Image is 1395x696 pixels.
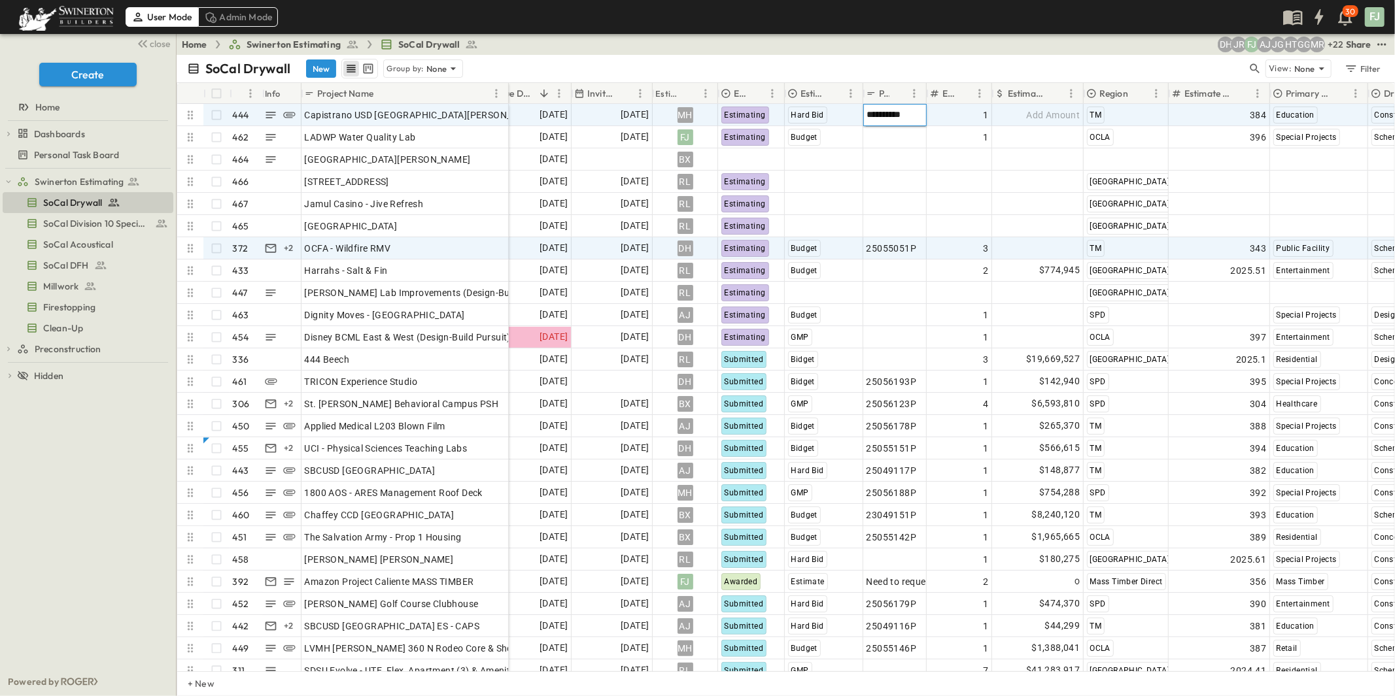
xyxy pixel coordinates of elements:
[1250,242,1266,255] span: 343
[678,307,693,323] div: AJ
[678,240,693,256] div: DH
[1250,464,1266,477] span: 382
[1090,110,1102,120] span: TM
[621,240,649,256] span: [DATE]
[43,217,150,230] span: SoCal Division 10 Specialties
[3,146,171,164] a: Personal Task Board
[734,87,748,100] p: Estimate Status
[725,333,766,342] span: Estimating
[305,131,416,144] span: LADWP Water Quality Lab
[1090,377,1106,386] span: SPD
[1231,37,1247,52] div: Joshua Russell (joshua.russell@swinerton.com)
[3,234,173,255] div: SoCal Acousticaltest
[791,133,818,142] span: Budget
[678,196,693,212] div: RL
[16,3,116,31] img: 6c363589ada0b36f064d841b69d3a419a338230e66bb0a533688fa5cc3e9e735.png
[791,266,818,275] span: Budget
[983,464,988,477] span: 1
[1277,355,1318,364] span: Residential
[983,264,988,277] span: 2
[1277,266,1330,275] span: Entertainment
[1090,399,1106,408] span: SPD
[1277,133,1337,142] span: Special Projects
[791,110,824,120] span: Hard Bid
[3,193,171,212] a: SoCal Drywall
[537,86,551,101] button: Sort
[725,244,766,253] span: Estimating
[653,83,718,104] div: Estimator
[942,87,955,100] p: Estimate Round
[540,307,568,322] span: [DATE]
[843,86,859,101] button: Menu
[1231,264,1267,277] span: 2025.51
[678,107,693,123] div: MH
[265,75,281,112] div: Info
[376,86,390,101] button: Sort
[725,199,766,208] span: Estimating
[1250,331,1266,344] span: 397
[3,235,171,254] a: SoCal Acoustical
[228,38,359,51] a: Swinerton Estimating
[1346,38,1371,51] div: Share
[983,331,988,344] span: 1
[678,218,693,234] div: RL
[3,276,173,297] div: Millworktest
[867,464,917,477] span: 25049117P
[3,339,173,359] div: Preconstructiontest
[540,218,568,233] span: [DATE]
[35,175,124,188] span: Swinerton Estimating
[725,288,766,297] span: Estimating
[305,442,468,455] span: UCI - Physical Sciences Teaching Labs
[698,86,714,101] button: Menu
[540,374,568,389] span: [DATE]
[3,256,171,274] a: SoCal DFH
[233,197,249,210] p: 467
[621,352,649,367] span: [DATE]
[632,86,648,101] button: Menu
[540,240,568,256] span: [DATE]
[426,62,447,75] p: None
[678,152,693,167] div: BX
[1364,6,1386,28] button: FJ
[233,397,250,410] p: 306
[1277,466,1315,475] span: Education
[791,244,818,253] span: Budget
[725,310,766,320] span: Estimating
[621,196,649,211] span: [DATE]
[540,440,568,456] span: [DATE]
[17,173,171,191] a: Swinerton Estimating
[1348,86,1364,101] button: Menu
[233,420,250,433] p: 450
[1283,37,1299,52] div: Haaris Tahmas (haaris.tahmas@swinerton.com)
[233,264,249,277] p: 433
[305,242,391,255] span: OCFA - Wildfire RMV
[3,144,173,165] div: Personal Task Boardtest
[1250,131,1266,144] span: 396
[621,463,649,478] span: [DATE]
[3,297,173,318] div: Firestoppingtest
[1277,444,1315,453] span: Education
[360,61,376,76] button: kanban view
[1236,353,1266,366] span: 2025.1
[621,285,649,300] span: [DATE]
[1277,377,1337,386] span: Special Projects
[1090,133,1111,142] span: OCLA
[621,329,649,344] span: [DATE]
[1090,422,1102,431] span: TM
[1090,288,1170,297] span: [GEOGRAPHIC_DATA]
[34,369,63,382] span: Hidden
[233,375,247,388] p: 461
[3,171,173,192] div: Swinerton Estimatingtest
[540,418,568,433] span: [DATE]
[305,197,424,210] span: Jamul Casino - Jive Refresh
[1346,7,1355,17] p: 30
[1090,177,1170,186] span: [GEOGRAPHIC_DATA]
[262,83,301,104] div: Info
[233,331,249,344] p: 454
[791,310,818,320] span: Budget
[867,375,917,388] span: 25056193P
[1250,86,1266,101] button: Menu
[1277,110,1315,120] span: Education
[3,213,173,234] div: SoCal Division 10 Specialtiestest
[725,110,766,120] span: Estimating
